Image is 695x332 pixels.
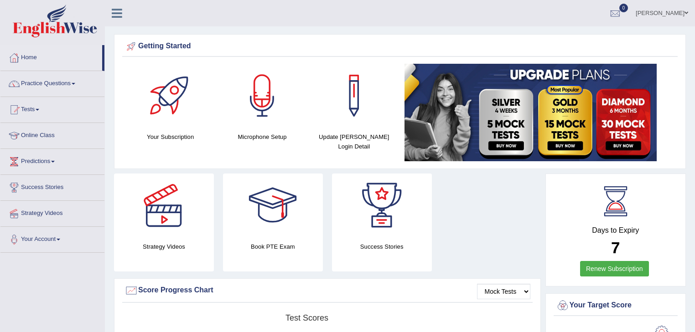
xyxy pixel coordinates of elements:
a: Predictions [0,149,104,172]
a: Your Account [0,227,104,250]
a: Tests [0,97,104,120]
a: Success Stories [0,175,104,198]
h4: Strategy Videos [114,242,214,251]
h4: Microphone Setup [221,132,303,142]
img: small5.jpg [405,64,657,161]
a: Renew Subscription [580,261,649,276]
h4: Your Subscription [129,132,212,142]
div: Score Progress Chart [124,284,530,297]
a: Strategy Videos [0,201,104,224]
a: Practice Questions [0,71,104,94]
div: Getting Started [124,40,675,53]
b: 7 [611,239,620,256]
a: Home [0,45,102,68]
span: 0 [619,4,628,12]
h4: Update [PERSON_NAME] Login Detail [313,132,395,151]
h4: Book PTE Exam [223,242,323,251]
a: Online Class [0,123,104,146]
h4: Days to Expiry [556,226,676,235]
div: Your Target Score [556,299,676,312]
tspan: Test scores [285,313,328,322]
h4: Success Stories [332,242,432,251]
